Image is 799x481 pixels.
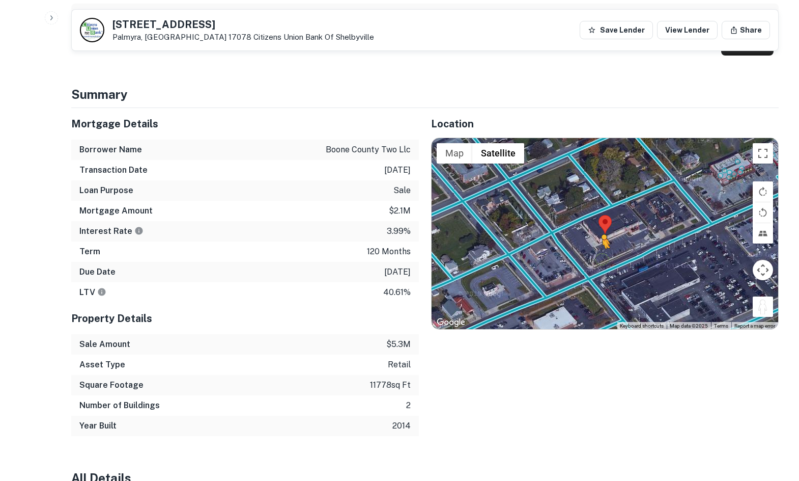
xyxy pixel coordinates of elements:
h6: Sale Amount [79,338,130,351]
h4: Summary [71,85,779,103]
h6: Interest Rate [79,225,144,237]
p: 2014 [392,420,411,432]
p: [DATE] [384,164,411,176]
p: 11778 sq ft [370,379,411,391]
button: Save Lender [580,21,653,39]
th: Source [214,4,295,32]
p: 120 months [367,246,411,258]
button: Tilt map [753,223,773,244]
h6: Due Date [79,266,116,278]
svg: The interest rates displayed on the website are for informational purposes only and may be report... [134,226,144,235]
button: Map camera controls [753,260,773,280]
h6: Square Footage [79,379,144,391]
p: 2 [406,399,411,412]
h6: Term [79,246,100,258]
h6: Loan Purpose [79,184,133,197]
h6: LTV [79,286,106,299]
th: Name [71,4,214,32]
button: Drag Pegman onto the map to open Street View [753,297,773,317]
button: Rotate map clockwise [753,181,773,202]
p: boone county two llc [326,144,411,156]
div: scrollable content [71,4,779,61]
button: Show satellite imagery [472,143,524,164]
svg: LTVs displayed on the website are for informational purposes only and may be reported incorrectly... [97,287,106,297]
a: Open this area in Google Maps (opens a new window) [434,316,468,329]
h5: Mortgage Details [71,116,419,131]
a: Report a map error [734,323,775,329]
button: Show street map [437,143,472,164]
h5: Location [431,116,779,131]
a: Citizens Union Bank Of Shelbyville [253,33,374,41]
h6: Transaction Date [79,164,148,176]
p: Palmyra, [GEOGRAPHIC_DATA] 17078 [112,33,374,42]
h6: Year Built [79,420,117,432]
th: Type [295,4,716,32]
h5: [STREET_ADDRESS] [112,19,374,30]
p: 40.61% [383,286,411,299]
p: [DATE] [384,266,411,278]
img: Google [434,316,468,329]
p: $2.1m [389,205,411,217]
a: Terms (opens in new tab) [714,323,728,329]
a: View Lender [657,21,718,39]
iframe: Chat Widget [748,399,799,448]
h6: Borrower Name [79,144,142,156]
span: Map data ©2025 [670,323,708,329]
h6: Number of Buildings [79,399,160,412]
p: retail [388,359,411,371]
button: Rotate map counterclockwise [753,202,773,223]
p: 3.99% [387,225,411,237]
button: Keyboard shortcuts [620,323,664,330]
button: Share [722,21,770,39]
button: Toggle fullscreen view [753,143,773,164]
p: sale [393,184,411,197]
h6: Mortgage Amount [79,205,153,217]
p: $5.3m [386,338,411,351]
h5: Property Details [71,311,419,326]
h6: Asset Type [79,359,125,371]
